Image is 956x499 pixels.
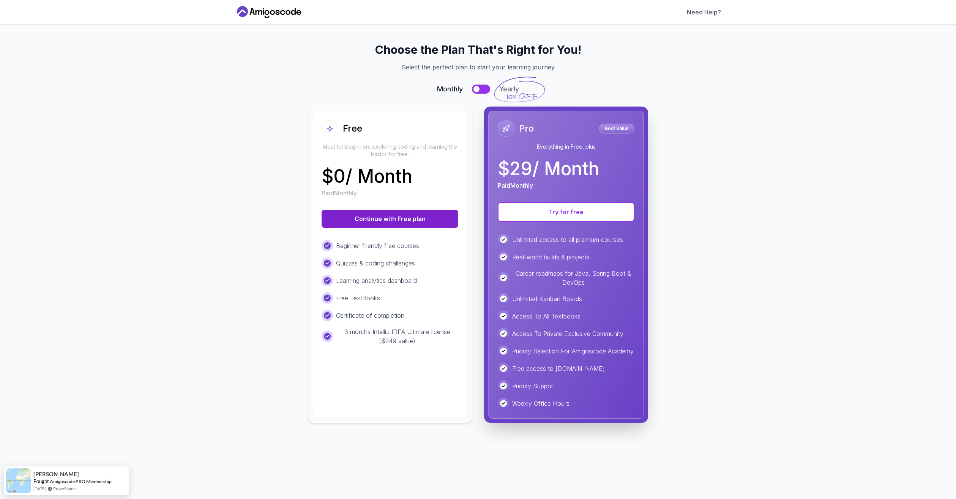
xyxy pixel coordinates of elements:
p: Unlimited Kanban Boards [512,294,582,303]
p: Real-world builds & projects [512,253,589,262]
p: Best Value [600,125,633,132]
h2: Free [343,122,362,135]
h2: Pro [519,122,534,135]
a: Need Help? [687,8,721,17]
p: Paid Monthly [498,181,533,190]
a: Amigoscode PRO Membership [50,479,112,484]
p: Beginner friendly free courses [336,241,419,250]
p: Ideal for beginners exploring coding and learning the basics for free. [322,143,458,158]
img: provesource social proof notification image [6,468,31,493]
button: Continue with Free plan [322,210,458,228]
p: Quizzes & coding challenges [336,259,415,268]
p: $ 29 / Month [498,160,599,178]
p: Select the perfect plan to start your learning journey [244,63,712,72]
p: Free access to [DOMAIN_NAME] [512,364,605,373]
p: Unlimited access to all premium courses [512,235,623,244]
p: Weekly Office Hours [512,399,569,408]
p: Paid Monthly [322,188,357,198]
p: Career roadmaps for Java, Spring Boot & DevOps [512,269,634,287]
span: [DATE] [33,485,46,492]
p: Priority Support [512,381,555,391]
p: Access To All Textbooks [512,312,581,321]
p: Free TextBooks [336,293,380,303]
button: Try for free [498,202,634,222]
p: 3 months IntelliJ IDEA Ultimate license ($249 value) [336,327,458,345]
p: Certificate of completion [336,311,404,320]
p: Everything in Free, plus [498,143,634,151]
span: Monthly [437,84,463,94]
span: [PERSON_NAME] [33,471,79,477]
a: ProveSource [53,485,77,492]
span: Bought [33,478,49,484]
p: $ 0 / Month [322,167,412,185]
p: Learning analytics dashboard [336,276,417,285]
p: Priority Selection For Amigoscode Academy [512,347,634,356]
h2: Choose the Plan That's Right for You! [244,43,712,56]
p: Access To Private Exclusive Community [512,329,623,338]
